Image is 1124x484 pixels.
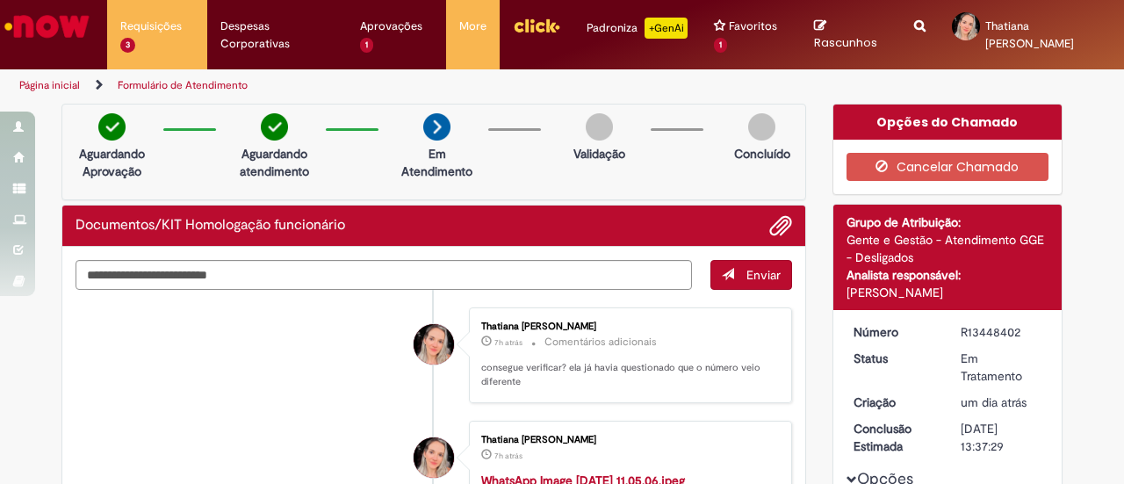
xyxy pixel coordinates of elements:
img: ServiceNow [2,9,92,44]
p: Aguardando atendimento [232,145,317,180]
span: 1 [714,38,727,53]
div: Opções do Chamado [833,105,1063,140]
p: Em Atendimento [394,145,479,180]
a: Página inicial [19,78,80,92]
span: More [459,18,486,35]
span: 7h atrás [494,451,522,461]
span: Rascunhos [814,34,877,51]
p: +GenAi [645,18,688,39]
textarea: Digite sua mensagem aqui... [76,260,692,289]
span: Thatiana [PERSON_NAME] [985,18,1074,51]
h2: Documentos/KIT Homologação funcionário Histórico de tíquete [76,218,345,234]
time: 26/08/2025 13:44:50 [961,394,1027,410]
small: Comentários adicionais [544,335,657,350]
dt: Número [840,323,948,341]
div: Thatiana [PERSON_NAME] [481,321,774,332]
span: 3 [120,38,135,53]
dt: Status [840,350,948,367]
img: arrow-next.png [423,113,450,141]
time: 27/08/2025 11:08:12 [494,451,522,461]
span: Enviar [746,267,781,283]
p: Concluído [734,145,790,163]
ul: Trilhas de página [13,69,736,102]
span: Despesas Corporativas [220,18,335,53]
div: Gente e Gestão - Atendimento GGE - Desligados [847,231,1049,266]
dt: Conclusão Estimada [840,420,948,455]
img: check-circle-green.png [261,113,288,141]
span: Requisições [120,18,182,35]
div: Em Tratamento [961,350,1042,385]
p: consegue verificar? ela já havia questionado que o número veio diferente [481,361,774,388]
div: Thatiana [PERSON_NAME] [481,435,774,445]
button: Enviar [710,260,792,290]
img: img-circle-grey.png [586,113,613,141]
span: 7h atrás [494,337,522,348]
div: Grupo de Atribuição: [847,213,1049,231]
a: Rascunhos [814,18,888,51]
div: Thatiana Vitorino Castro Pereira [414,437,454,478]
p: Validação [573,145,625,163]
div: R13448402 [961,323,1042,341]
time: 27/08/2025 11:08:28 [494,337,522,348]
span: um dia atrás [961,394,1027,410]
span: 1 [360,38,373,53]
span: Favoritos [729,18,777,35]
button: Adicionar anexos [769,214,792,237]
div: Analista responsável: [847,266,1049,284]
div: Thatiana Vitorino Castro Pereira [414,324,454,365]
img: click_logo_yellow_360x200.png [513,12,560,39]
div: [DATE] 13:37:29 [961,420,1042,455]
span: Aprovações [360,18,422,35]
p: Aguardando Aprovação [69,145,155,180]
img: check-circle-green.png [98,113,126,141]
dt: Criação [840,394,948,411]
img: img-circle-grey.png [748,113,775,141]
button: Cancelar Chamado [847,153,1049,181]
div: Padroniza [587,18,688,39]
a: Formulário de Atendimento [118,78,248,92]
div: [PERSON_NAME] [847,284,1049,301]
div: 26/08/2025 13:44:50 [961,394,1042,411]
